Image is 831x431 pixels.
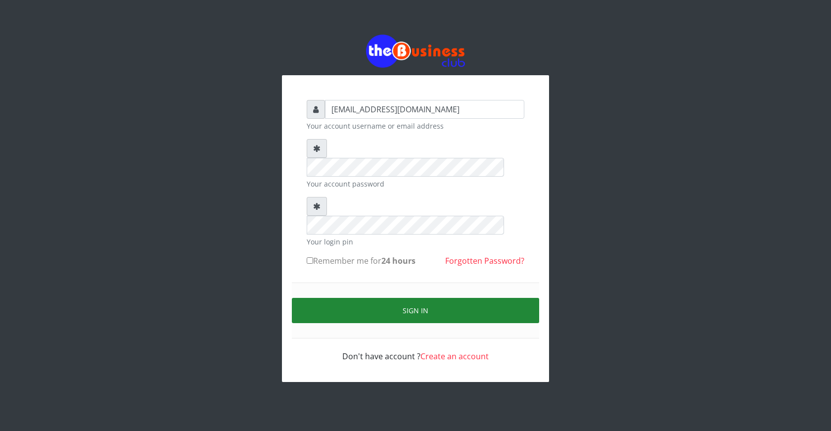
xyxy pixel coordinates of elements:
[307,179,524,189] small: Your account password
[307,255,415,267] label: Remember me for
[420,351,489,362] a: Create an account
[445,255,524,266] a: Forgotten Password?
[307,121,524,131] small: Your account username or email address
[325,100,524,119] input: Username or email address
[307,338,524,362] div: Don't have account ?
[307,237,524,247] small: Your login pin
[292,298,539,323] button: Sign in
[381,255,415,266] b: 24 hours
[307,257,313,264] input: Remember me for24 hours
